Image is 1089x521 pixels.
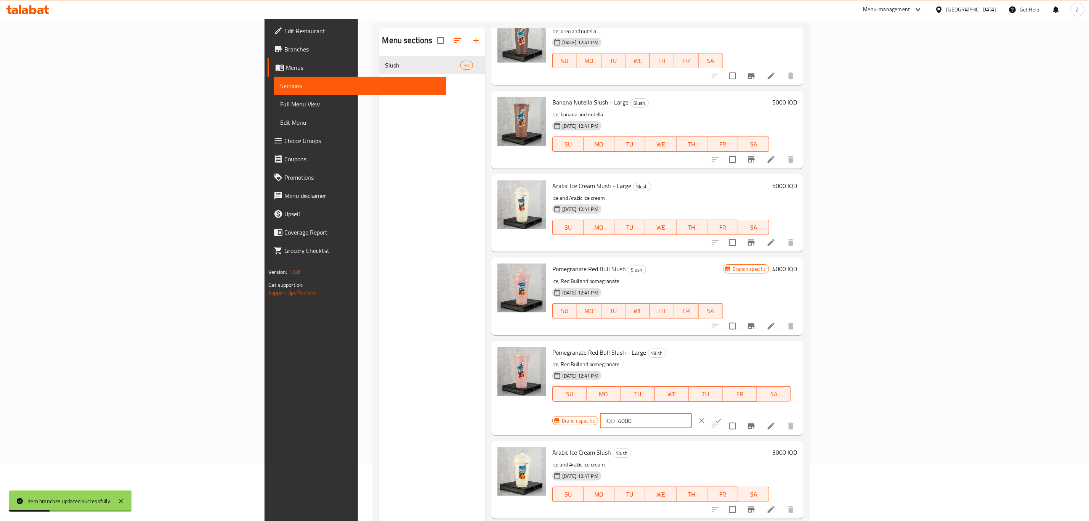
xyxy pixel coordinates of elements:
[725,235,741,251] span: Select to update
[605,416,615,425] p: IQD
[587,489,611,500] span: MO
[648,349,666,358] div: Slush
[385,61,461,70] span: Slush
[497,180,546,229] img: Arabic Ice Cream Slush - Large
[782,317,800,335] button: delete
[723,386,757,402] button: FR
[268,288,317,297] a: Support.OpsPlatform
[268,22,446,40] a: Edit Restaurant
[379,53,485,77] nav: Menu sections
[460,61,473,70] div: items
[617,139,642,150] span: TU
[268,168,446,187] a: Promotions
[580,55,598,66] span: MO
[633,182,651,191] div: Slush
[280,81,440,90] span: Sections
[27,497,110,505] div: Item branches updated successfully
[760,389,788,400] span: SA
[725,68,741,84] span: Select to update
[584,487,614,502] button: MO
[767,71,776,80] a: Edit menu item
[556,389,584,400] span: SU
[702,306,720,317] span: SA
[268,241,446,260] a: Grocery Checklist
[693,412,710,429] button: clear
[742,317,760,335] button: Branch-specific-item
[782,67,800,85] button: delete
[584,137,614,152] button: MO
[559,372,601,379] span: [DATE] 12:41 PM
[741,489,766,500] span: SA
[677,487,707,502] button: TH
[677,220,707,235] button: TH
[628,265,646,274] span: Slush
[379,56,485,74] div: Slush30
[677,137,707,152] button: TH
[650,303,674,318] button: TH
[725,502,741,518] span: Select to update
[767,505,776,514] a: Edit menu item
[624,389,651,400] span: TU
[552,487,584,502] button: SU
[710,222,735,233] span: FR
[655,386,689,402] button: WE
[577,303,601,318] button: MO
[650,53,674,68] button: TH
[613,449,631,458] span: Slush
[772,447,797,458] h6: 3000 IQD
[645,487,676,502] button: WE
[284,45,440,54] span: Branches
[645,220,676,235] button: WE
[559,39,601,46] span: [DATE] 12:41 PM
[587,386,621,402] button: MO
[1076,5,1079,14] span: Z
[552,27,723,36] p: Ice, oreo and nutella
[552,137,584,152] button: SU
[284,26,440,35] span: Edit Restaurant
[707,220,738,235] button: FR
[467,31,485,50] button: Add section
[268,205,446,223] a: Upsell
[863,5,910,14] div: Menu-management
[634,182,651,191] span: Slush
[614,220,645,235] button: TU
[605,306,623,317] span: TU
[614,487,645,502] button: TU
[590,389,617,400] span: MO
[741,222,766,233] span: SA
[707,487,738,502] button: FR
[741,139,766,150] span: SA
[284,228,440,237] span: Coverage Report
[946,5,996,14] div: [GEOGRAPHIC_DATA]
[621,386,654,402] button: TU
[274,95,446,113] a: Full Menu View
[617,489,642,500] span: TU
[274,113,446,132] a: Edit Menu
[552,460,770,470] p: Ice and Arabic ice cream
[584,220,614,235] button: MO
[284,209,440,219] span: Upsell
[726,389,754,400] span: FR
[268,150,446,168] a: Coupons
[645,137,676,152] button: WE
[742,417,760,435] button: Branch-specific-item
[782,233,800,252] button: delete
[284,191,440,200] span: Menu disclaimer
[772,264,797,274] h6: 4000 IQD
[772,97,797,108] h6: 5000 IQD
[288,267,300,277] span: 1.0.0
[782,150,800,169] button: delete
[284,173,440,182] span: Promotions
[625,303,650,318] button: WE
[268,187,446,205] a: Menu disclaimer
[742,500,760,519] button: Branch-specific-item
[677,306,696,317] span: FR
[284,154,440,164] span: Coupons
[625,53,650,68] button: WE
[552,53,577,68] button: SU
[725,418,741,434] span: Select to update
[556,222,581,233] span: SU
[280,118,440,127] span: Edit Menu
